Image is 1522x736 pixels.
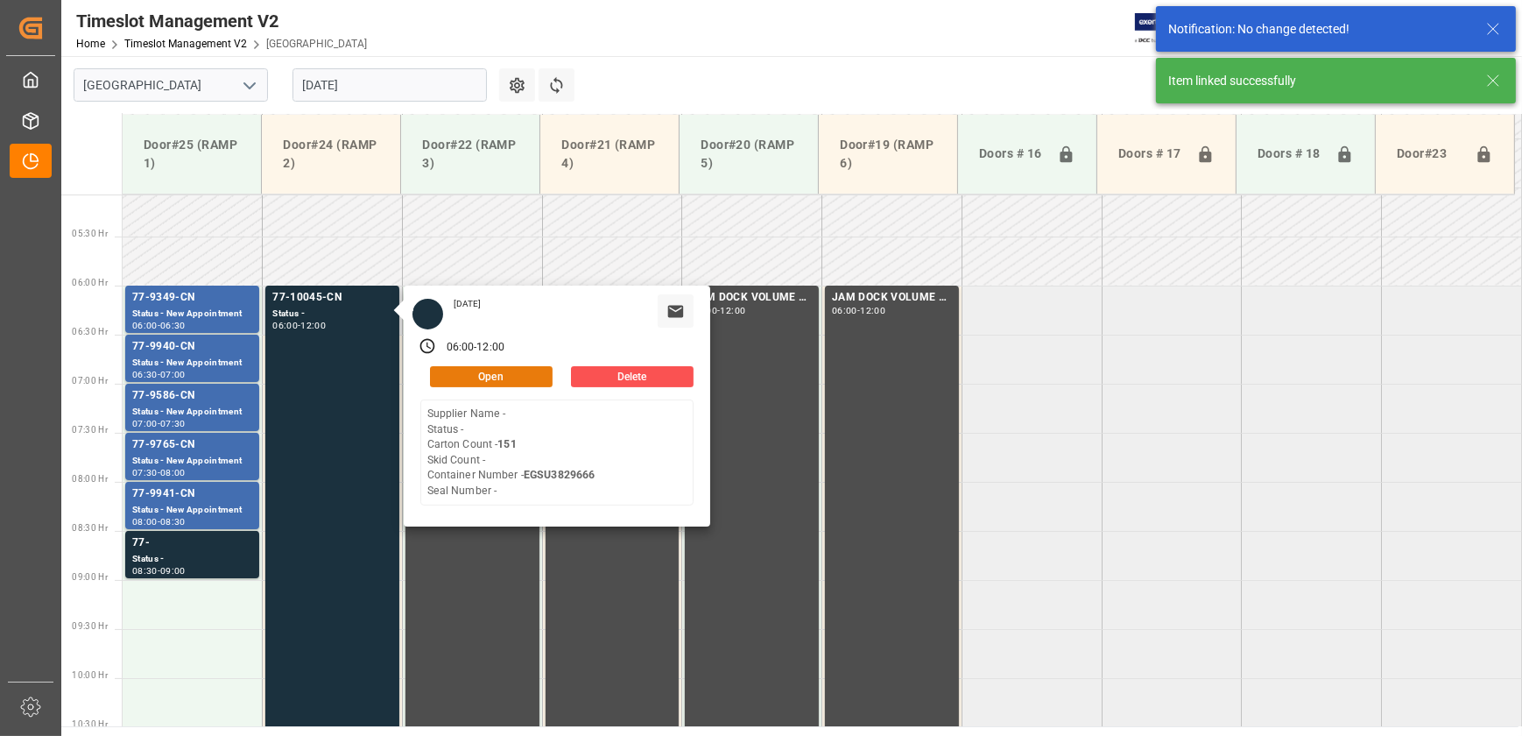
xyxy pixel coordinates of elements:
[72,278,108,287] span: 06:00 Hr
[160,420,186,428] div: 07:30
[298,322,300,329] div: -
[272,307,392,322] div: Status -
[132,567,158,575] div: 08:30
[300,322,326,329] div: 12:00
[72,719,108,729] span: 10:30 Hr
[72,327,108,336] span: 06:30 Hr
[158,567,160,575] div: -
[1168,20,1469,39] div: Notification: No change detected!
[1251,138,1328,171] div: Doors # 18
[721,307,746,315] div: 12:00
[160,371,186,379] div: 07:00
[132,338,252,356] div: 77-9940-CN
[692,289,812,307] div: JAM DOCK VOLUME CONTROL
[137,129,247,180] div: Door#25 (RAMP 1)
[72,572,108,582] span: 09:00 Hr
[415,129,525,180] div: Door#22 (RAMP 3)
[132,420,158,428] div: 07:00
[132,405,252,420] div: Status - New Appointment
[132,534,252,552] div: 77-
[76,8,367,34] div: Timeslot Management V2
[1168,72,1469,90] div: Item linked successfully
[132,289,252,307] div: 77-9349-CN
[832,307,857,315] div: 06:00
[474,340,476,356] div: -
[160,518,186,526] div: 08:30
[132,436,252,454] div: 77-9765-CN
[554,129,665,180] div: Door#21 (RAMP 4)
[476,340,504,356] div: 12:00
[833,129,943,180] div: Door#19 (RAMP 6)
[132,387,252,405] div: 77-9586-CN
[497,438,516,450] b: 151
[860,307,885,315] div: 12:00
[158,420,160,428] div: -
[72,425,108,435] span: 07:30 Hr
[76,38,105,50] a: Home
[430,366,553,387] button: Open
[132,454,252,469] div: Status - New Appointment
[72,523,108,533] span: 08:30 Hr
[1111,138,1189,171] div: Doors # 17
[1135,13,1195,44] img: Exertis%20JAM%20-%20Email%20Logo.jpg_1722504956.jpg
[74,68,268,102] input: Type to search/select
[160,567,186,575] div: 09:00
[694,129,804,180] div: Door#20 (RAMP 5)
[158,518,160,526] div: -
[72,229,108,238] span: 05:30 Hr
[124,38,247,50] a: Timeslot Management V2
[447,340,475,356] div: 06:00
[972,138,1050,171] div: Doors # 16
[272,322,298,329] div: 06:00
[132,371,158,379] div: 06:30
[447,298,488,310] div: [DATE]
[292,68,487,102] input: DD.MM.YYYY
[236,72,262,99] button: open menu
[717,307,720,315] div: -
[72,621,108,631] span: 09:30 Hr
[132,307,252,322] div: Status - New Appointment
[832,289,952,307] div: JAM DOCK VOLUME CONTROL
[158,469,160,477] div: -
[160,322,186,329] div: 06:30
[72,376,108,386] span: 07:00 Hr
[132,322,158,329] div: 06:00
[158,322,160,329] div: -
[1390,138,1468,171] div: Door#23
[524,469,595,481] b: EGSU3829666
[72,474,108,484] span: 08:00 Hr
[857,307,860,315] div: -
[132,469,158,477] div: 07:30
[272,289,392,307] div: 77-10045-CN
[72,670,108,680] span: 10:00 Hr
[276,129,386,180] div: Door#24 (RAMP 2)
[158,371,160,379] div: -
[132,503,252,518] div: Status - New Appointment
[571,366,694,387] button: Delete
[132,485,252,503] div: 77-9941-CN
[427,407,595,499] div: Supplier Name - Status - Carton Count - Skid Count - Container Number - Seal Number -
[160,469,186,477] div: 08:00
[132,552,252,567] div: Status -
[132,518,158,526] div: 08:00
[132,356,252,371] div: Status - New Appointment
